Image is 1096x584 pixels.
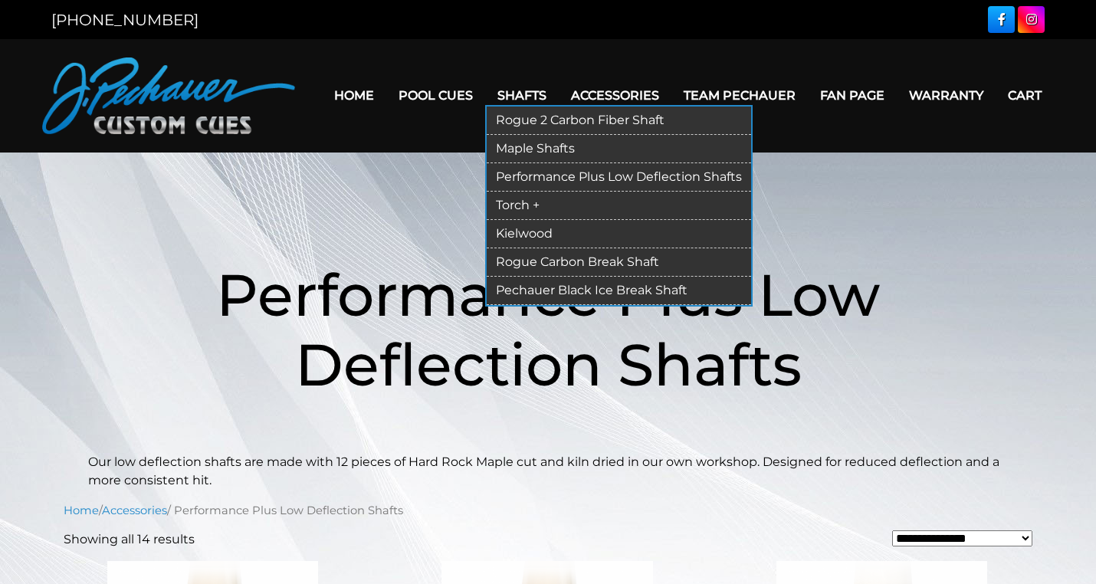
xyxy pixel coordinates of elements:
[808,76,897,115] a: Fan Page
[64,530,195,549] p: Showing all 14 results
[996,76,1054,115] a: Cart
[64,502,1032,519] nav: Breadcrumb
[487,163,751,192] a: Performance Plus Low Deflection Shafts
[487,220,751,248] a: Kielwood
[487,107,751,135] a: Rogue 2 Carbon Fiber Shaft
[485,76,559,115] a: Shafts
[386,76,485,115] a: Pool Cues
[42,57,295,134] img: Pechauer Custom Cues
[322,76,386,115] a: Home
[892,530,1032,546] select: Shop order
[487,192,751,220] a: Torch +
[64,504,99,517] a: Home
[897,76,996,115] a: Warranty
[216,259,880,400] span: Performance Plus Low Deflection Shafts
[102,504,167,517] a: Accessories
[559,76,671,115] a: Accessories
[487,135,751,163] a: Maple Shafts
[487,248,751,277] a: Rogue Carbon Break Shaft
[671,76,808,115] a: Team Pechauer
[88,453,1008,490] p: Our low deflection shafts are made with 12 pieces of Hard Rock Maple cut and kiln dried in our ow...
[51,11,199,29] a: [PHONE_NUMBER]
[487,277,751,305] a: Pechauer Black Ice Break Shaft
